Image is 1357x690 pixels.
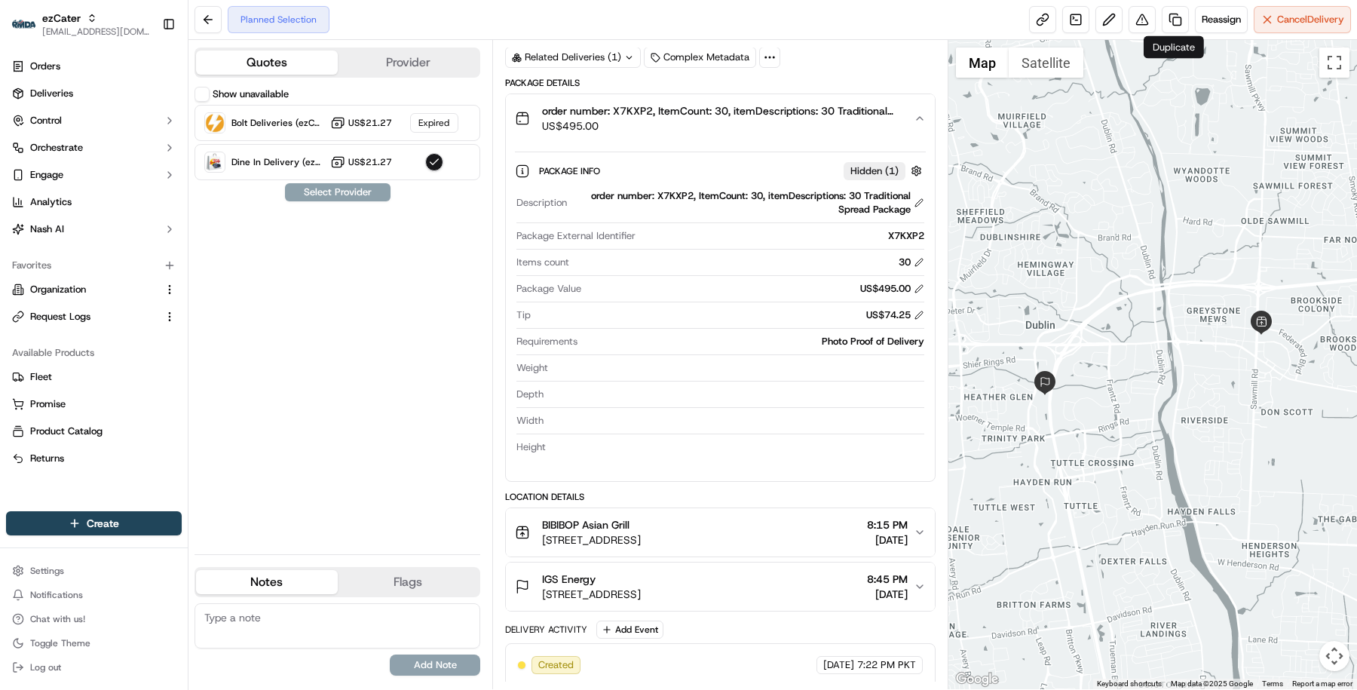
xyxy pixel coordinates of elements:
span: Chat with us! [30,613,85,625]
button: Add Event [596,621,663,639]
span: Cancel Delivery [1277,13,1344,26]
span: 7:22 PM PKT [857,658,916,672]
span: Items count [516,256,569,269]
span: [STREET_ADDRESS] [542,587,641,602]
div: 📗 [15,338,27,350]
button: Show street map [956,48,1009,78]
span: • [125,274,130,286]
div: Photo Proof of Delivery [584,335,924,348]
span: [DATE] [133,233,164,245]
button: Toggle fullscreen view [1319,48,1349,78]
a: 📗Knowledge Base [9,330,121,357]
div: Favorites [6,253,182,278]
button: Toggle Theme [6,633,182,654]
span: US$495.00 [542,118,902,133]
button: Notifications [6,584,182,606]
span: Requirements [516,335,577,348]
span: 8:45 PM [867,572,908,587]
div: US$74.25 [866,308,924,322]
img: Google [952,670,1002,689]
span: Analytics [30,195,72,209]
span: API Documentation [142,336,242,351]
span: US$21.27 [348,117,392,129]
div: Package Details [505,77,936,89]
div: Location Details [505,491,936,503]
span: Orchestrate [30,141,83,155]
a: Powered byPylon [106,373,182,385]
img: ezCater [12,20,36,29]
div: Delivery Activity [505,624,587,636]
span: Organization [30,283,86,296]
span: Dine In Delivery (ezCater OH) [231,156,324,168]
button: Log out [6,657,182,678]
div: order number: X7KXP2, ItemCount: 30, itemDescriptions: 30 Traditional Spread Package [573,189,924,216]
a: Organization [12,283,158,296]
span: [DATE] [823,658,854,672]
span: Weight [516,361,548,375]
button: Nash AI [6,217,182,241]
button: Create [6,511,182,535]
span: [DATE] [867,532,908,547]
button: Reassign [1195,6,1248,33]
span: Control [30,114,62,127]
div: Duplicate [1144,36,1204,59]
button: CancelDelivery [1254,6,1351,33]
img: Bolt Deliveries (ezCater EST) [205,113,225,133]
span: 8:15 PM [867,517,908,532]
div: Past conversations [15,195,101,207]
a: Report a map error [1292,679,1352,688]
a: Analytics [6,190,182,214]
span: IGS Energy [542,572,596,587]
span: [STREET_ADDRESS] [542,532,641,547]
span: Pylon [150,373,182,385]
a: Request Logs [12,310,158,324]
span: [PERSON_NAME] [47,274,122,286]
img: 8016278978528_b943e370aa5ada12b00a_72.png [32,143,59,170]
span: Width [516,414,544,428]
span: Fleet [30,370,52,384]
span: Product Catalog [30,425,103,438]
button: ezCaterezCater[EMAIL_ADDRESS][DOMAIN_NAME] [6,6,156,42]
span: Settings [30,565,64,577]
span: Depth [516,388,544,401]
span: Create [87,516,119,531]
button: Control [6,109,182,133]
button: Orchestrate [6,136,182,160]
span: Tip [516,308,531,322]
div: Related Deliveries (1) [505,47,641,68]
span: Map data ©2025 Google [1171,679,1253,688]
button: US$21.27 [330,115,392,130]
button: Request Logs [6,305,182,329]
div: Available Products [6,341,182,365]
span: Package Info [539,165,603,177]
span: Knowledge Base [30,336,115,351]
span: Promise [30,397,66,411]
button: Show satellite imagery [1009,48,1083,78]
label: Show unavailable [213,87,289,101]
div: 30 [899,256,924,269]
span: [DATE] [867,587,908,602]
button: US$21.27 [330,155,392,170]
span: Reassign [1202,13,1241,26]
span: Engage [30,168,63,182]
a: Fleet [12,370,176,384]
span: Package Value [516,282,581,296]
span: [DATE] [133,274,164,286]
span: US$21.27 [348,156,392,168]
span: Nash AI [30,222,64,236]
button: Engage [6,163,182,187]
img: Nash [15,14,45,44]
input: Got a question? Start typing here... [39,97,271,112]
button: Settings [6,560,182,581]
a: Terms (opens in new tab) [1262,679,1283,688]
span: • [125,233,130,245]
button: [EMAIL_ADDRESS][DOMAIN_NAME] [42,26,150,38]
button: Quotes [196,51,338,75]
button: Returns [6,446,182,471]
button: Keyboard shortcuts [1097,679,1162,689]
span: Notifications [30,589,83,601]
span: Bolt Deliveries (ezCater EST) [231,117,324,129]
button: Start new chat [256,148,274,166]
img: 1736555255976-a54dd68f-1ca7-489b-9aae-adbdc363a1c4 [15,143,42,170]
